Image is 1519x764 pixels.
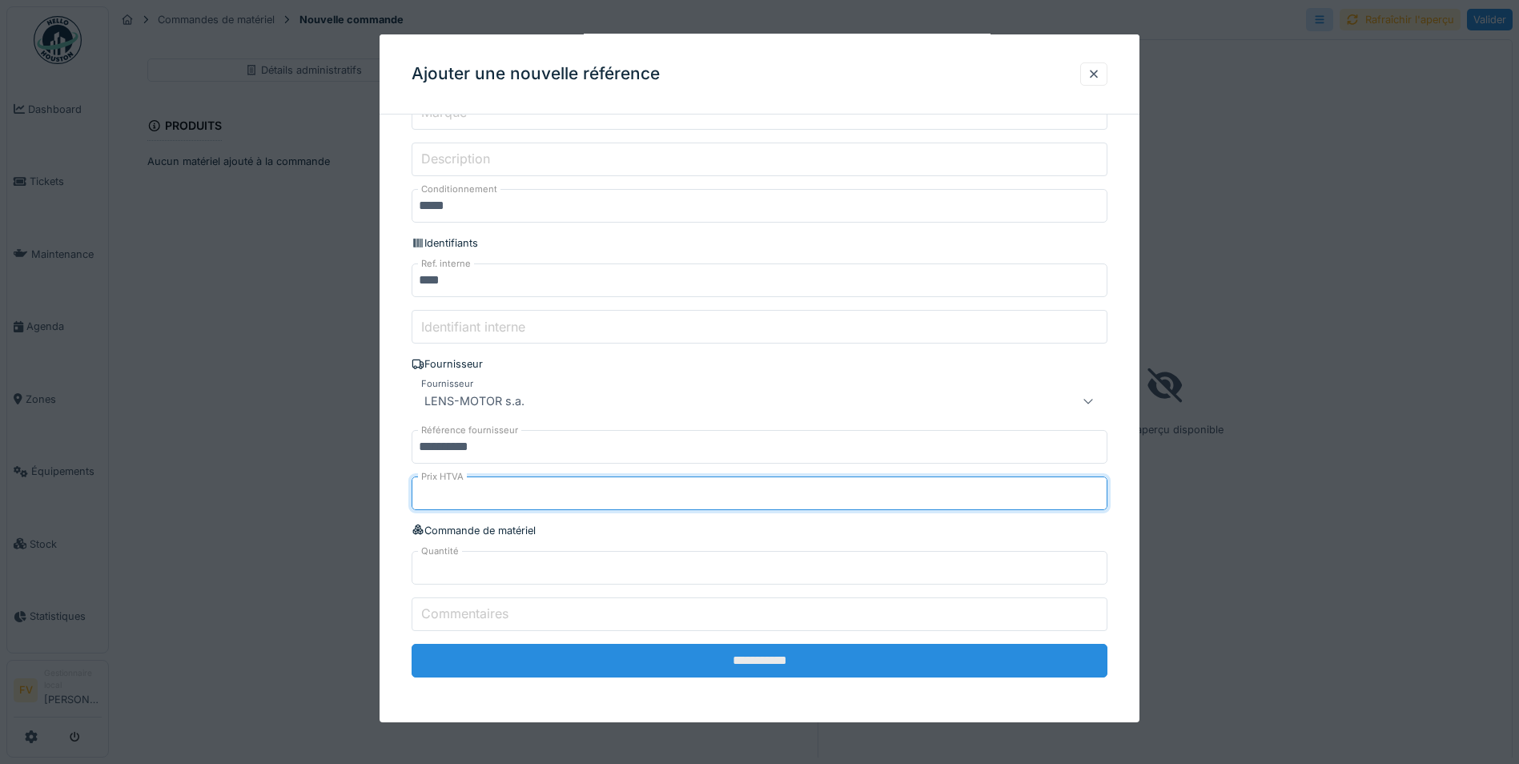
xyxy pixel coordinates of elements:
label: Description [418,149,493,168]
label: Prix HTVA [418,469,467,483]
label: Commentaires [418,604,512,623]
h3: Ajouter une nouvelle référence [412,64,660,84]
label: Référence fournisseur [418,423,521,436]
label: Fournisseur [418,376,476,390]
label: Ref. interne [418,257,474,271]
div: Commande de matériel [412,522,1107,537]
div: Identifiants [412,235,1107,251]
label: Quantité [418,545,462,558]
div: LENS-MOTOR s.a. [418,391,531,410]
div: Fournisseur [412,356,1107,372]
label: Identifiant interne [418,316,528,336]
label: Conditionnement [418,183,500,196]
